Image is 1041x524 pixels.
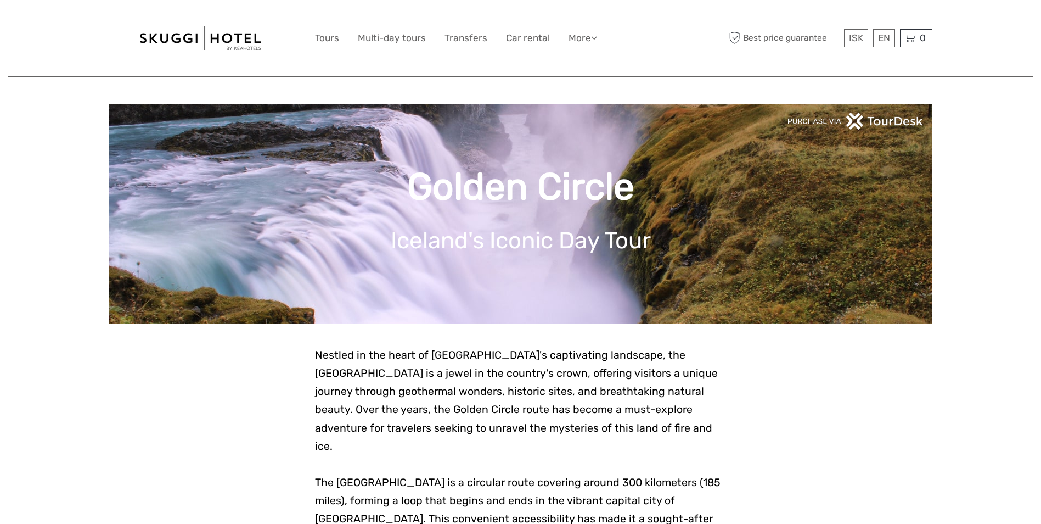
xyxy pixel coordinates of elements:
a: Multi-day tours [358,30,426,46]
img: PurchaseViaTourDeskwhite.png [787,113,924,130]
span: Nestled in the heart of [GEOGRAPHIC_DATA]'s captivating landscape, the [GEOGRAPHIC_DATA] is a jew... [315,349,718,453]
h1: Golden Circle [126,165,916,209]
span: 0 [918,32,927,43]
div: EN [873,29,895,47]
h1: Iceland's Iconic Day Tour [126,227,916,254]
span: Best price guarantee [727,29,841,47]
a: Transfers [444,30,487,46]
img: 99-664e38a9-d6be-41bb-8ec6-841708cbc997_logo_big.jpg [140,26,261,50]
a: Tours [315,30,339,46]
a: Car rental [506,30,550,46]
span: ISK [849,32,863,43]
a: More [569,30,597,46]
